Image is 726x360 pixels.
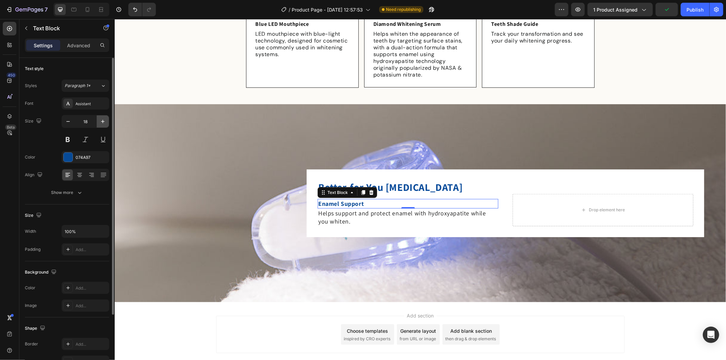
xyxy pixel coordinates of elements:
[76,247,108,253] div: Add...
[25,246,41,252] div: Padding
[25,186,109,199] button: Show more
[593,6,638,13] span: 1 product assigned
[232,308,274,315] div: Choose templates
[25,154,35,160] div: Color
[76,154,108,161] div: 074A97
[703,327,719,343] div: Open Intercom Messenger
[25,341,38,347] div: Border
[25,83,37,89] div: Styles
[203,180,384,190] div: Rich Text Editor. Editing area: main
[204,190,383,207] p: Helps support and protect enamel with hydroxyapatite while you whiten.
[681,3,709,16] button: Publish
[203,190,384,207] div: Rich Text Editor. Editing area: main
[6,72,16,78] div: 450
[474,188,511,194] div: Drop element here
[51,189,83,196] div: Show more
[34,42,53,49] p: Settings
[25,268,58,277] div: Background
[25,170,44,180] div: Align
[115,19,726,360] iframe: Design area
[45,5,48,14] p: 7
[67,42,90,49] p: Advanced
[386,6,421,13] span: Need republishing
[25,211,43,220] div: Size
[62,225,109,238] input: Auto
[25,302,37,309] div: Image
[65,83,91,89] span: Paragraph 1*
[286,308,322,315] div: Generate layout
[204,181,249,189] strong: Enamel Support
[292,6,363,13] span: Product Page - [DATE] 12:57:53
[3,3,51,16] button: 7
[25,66,44,72] div: Text style
[25,117,43,126] div: Size
[229,317,276,323] span: inspired by CRO experts
[330,317,381,323] span: then drag & drop elements
[25,324,47,333] div: Shape
[285,317,321,323] span: from URL or image
[33,24,91,32] p: Text Block
[5,125,16,130] div: Beta
[211,170,235,177] div: Text Block
[76,285,108,291] div: Add...
[76,101,108,107] div: Assistant
[76,303,108,309] div: Add...
[587,3,653,16] button: 1 product assigned
[203,161,579,175] h2: Rich Text Editor. Editing area: main
[62,80,109,92] button: Paragraph 1*
[25,228,36,234] div: Width
[25,285,35,291] div: Color
[76,341,108,347] div: Add...
[290,293,322,300] span: Add section
[336,308,377,315] div: Add blank section
[289,6,290,13] span: /
[687,6,704,13] div: Publish
[128,3,156,16] div: Undo/Redo
[204,162,578,174] p: Better-for-You [MEDICAL_DATA]
[25,100,33,107] div: Font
